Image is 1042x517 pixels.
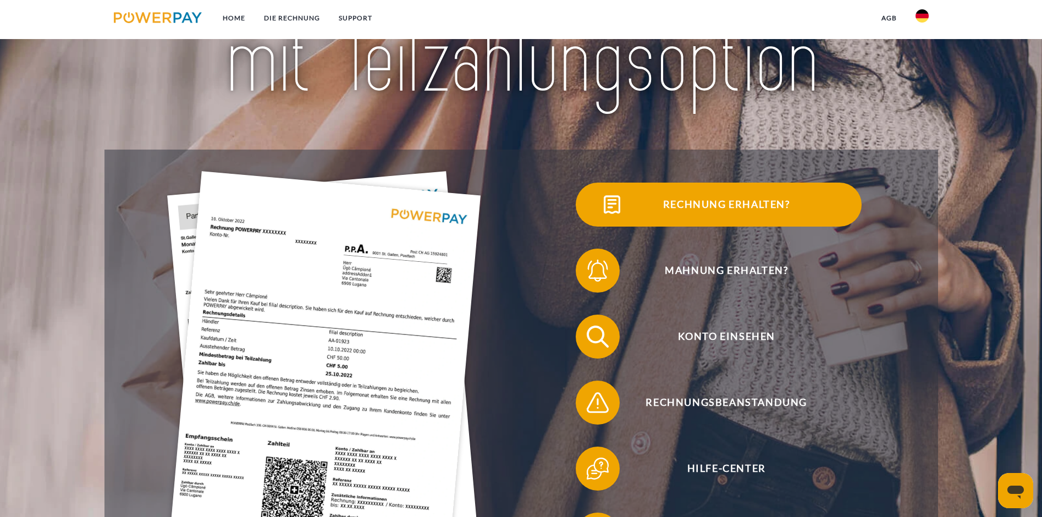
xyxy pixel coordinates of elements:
[584,389,611,416] img: qb_warning.svg
[998,473,1033,508] iframe: Schaltfläche zum Öffnen des Messaging-Fensters
[576,447,862,491] button: Hilfe-Center
[576,381,862,425] button: Rechnungsbeanstandung
[255,8,329,28] a: DIE RECHNUNG
[584,455,611,482] img: qb_help.svg
[592,183,861,227] span: Rechnung erhalten?
[213,8,255,28] a: Home
[584,257,611,284] img: qb_bell.svg
[592,249,861,293] span: Mahnung erhalten?
[584,323,611,350] img: qb_search.svg
[576,249,862,293] button: Mahnung erhalten?
[576,183,862,227] button: Rechnung erhalten?
[872,8,906,28] a: agb
[592,381,861,425] span: Rechnungsbeanstandung
[592,447,861,491] span: Hilfe-Center
[114,12,202,23] img: logo-powerpay.svg
[576,315,862,359] button: Konto einsehen
[592,315,861,359] span: Konto einsehen
[329,8,382,28] a: SUPPORT
[598,191,626,218] img: qb_bill.svg
[916,9,929,23] img: de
